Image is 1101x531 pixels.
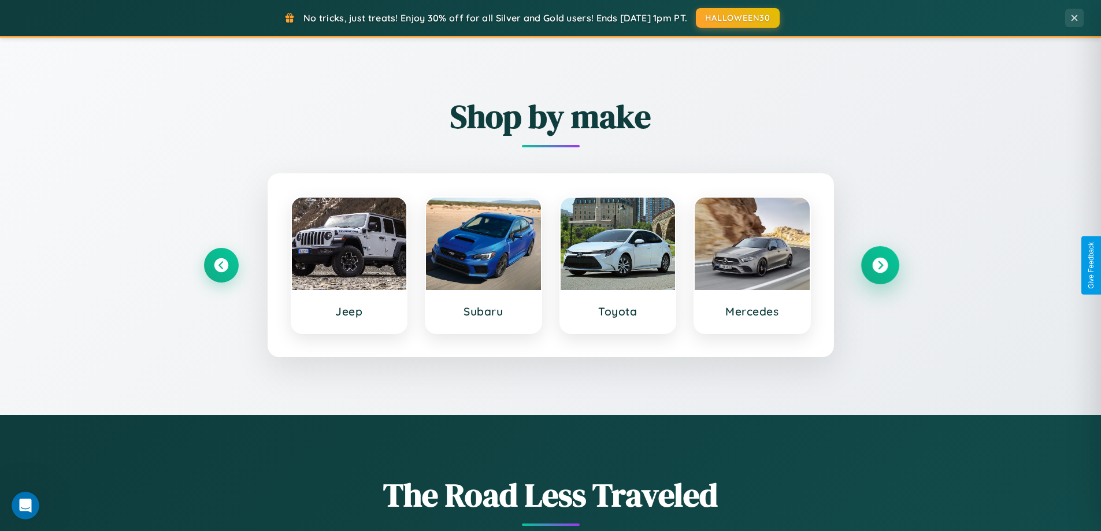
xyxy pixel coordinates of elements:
[1087,242,1095,289] div: Give Feedback
[204,473,898,517] h1: The Road Less Traveled
[303,305,395,318] h3: Jeep
[438,305,529,318] h3: Subaru
[303,12,687,24] span: No tricks, just treats! Enjoy 30% off for all Silver and Gold users! Ends [DATE] 1pm PT.
[572,305,664,318] h3: Toyota
[696,8,780,28] button: HALLOWEEN30
[204,94,898,139] h2: Shop by make
[706,305,798,318] h3: Mercedes
[12,492,39,519] iframe: Intercom live chat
